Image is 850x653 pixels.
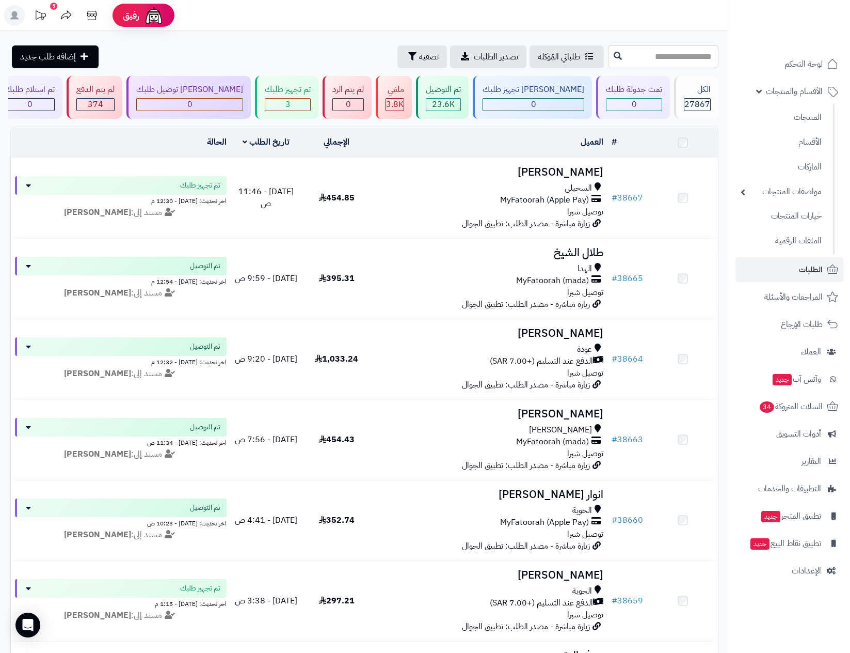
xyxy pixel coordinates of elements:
[764,290,823,304] span: المراجعات والأسئلة
[594,76,672,119] a: تمت جدولة طلبك 0
[471,76,594,119] a: [PERSON_NAME] تجهيز طلبك 0
[187,98,193,111] span: 0
[5,84,55,96] div: تم استلام طلبك
[253,76,320,119] a: تم تجهيز طلبك 3
[474,51,518,63] span: تصدير الطلبات
[319,595,355,607] span: 297.21
[801,345,821,359] span: العملاء
[462,298,590,310] span: زيارة مباشرة - مصدر الطلب: تطبيق الجوال
[735,394,844,419] a: السلات المتروكة34
[606,84,662,96] div: تمت جدولة طلبك
[483,99,584,111] div: 0
[315,353,358,365] span: 1,033.24
[27,98,33,111] span: 0
[419,51,439,63] span: تصفية
[235,595,297,607] span: [DATE] - 3:38 ص
[735,285,844,309] a: المراجعات والأسئلة
[397,45,447,68] button: تصفية
[462,459,590,472] span: زيارة مباشرة - مصدر الطلب: تطبيق الجوال
[735,312,844,337] a: طلبات الإرجاع
[612,433,617,446] span: #
[612,353,617,365] span: #
[567,206,603,218] span: توصيل شبرا
[243,136,290,148] a: تاريخ الطلب
[538,51,580,63] span: طلباتي المُوكلة
[612,272,643,285] a: #38665
[64,448,131,460] strong: [PERSON_NAME]
[490,597,593,609] span: الدفع عند التسليم (+7.00 SAR)
[612,595,617,607] span: #
[490,355,593,367] span: الدفع عند التسليم (+7.00 SAR)
[238,185,294,210] span: [DATE] - 11:46 ص
[581,136,603,148] a: العميل
[735,422,844,446] a: أدوات التسويق
[432,98,455,111] span: 23.6K
[50,3,57,10] div: 9
[7,610,234,621] div: مسند إلى:
[137,99,243,111] div: 0
[565,182,592,194] span: السحيلي
[319,433,355,446] span: 454.43
[285,98,291,111] span: 3
[5,99,54,111] div: 0
[15,356,227,367] div: اخر تحديث: [DATE] - 12:32 م
[462,620,590,633] span: زيارة مباشرة - مصدر الطلب: تطبيق الجوال
[735,504,844,528] a: تطبيق المتجرجديد
[531,98,536,111] span: 0
[572,505,592,517] span: الحوية
[235,272,297,285] span: [DATE] - 9:59 ص
[15,517,227,528] div: اخر تحديث: [DATE] - 10:23 ص
[462,217,590,230] span: زيارة مباشرة - مصدر الطلب: تطبيق الجوال
[760,401,774,413] span: 34
[735,52,844,76] a: لوحة التحكم
[684,84,711,96] div: الكل
[735,476,844,501] a: التطبيقات والخدمات
[136,84,243,96] div: [PERSON_NAME] توصيل طلبك
[500,194,589,206] span: MyFatoorah (Apple Pay)
[776,427,821,441] span: أدوات التسويق
[773,374,792,385] span: جديد
[612,353,643,365] a: #38664
[64,367,131,380] strong: [PERSON_NAME]
[374,76,414,119] a: ملغي 3.8K
[735,230,827,252] a: الملفات الرقمية
[612,595,643,607] a: #38659
[7,448,234,460] div: مسند إلى:
[784,57,823,71] span: لوحة التحكم
[749,536,821,551] span: تطبيق نقاط البيع
[124,76,253,119] a: [PERSON_NAME] توصيل طلبك 0
[612,514,643,526] a: #38660
[15,598,227,609] div: اخر تحديث: [DATE] - 1:15 م
[386,99,404,111] div: 3846
[332,84,364,96] div: لم يتم الرد
[612,514,617,526] span: #
[735,181,827,203] a: مواصفات المنتجات
[235,514,297,526] span: [DATE] - 4:41 ص
[64,287,131,299] strong: [PERSON_NAME]
[567,528,603,540] span: توصيل شبرا
[235,353,297,365] span: [DATE] - 9:20 ص
[190,503,220,513] span: تم التوصيل
[319,192,355,204] span: 454.85
[7,207,234,219] div: مسند إلى:
[529,424,592,436] span: [PERSON_NAME]
[766,84,823,99] span: الأقسام والمنتجات
[735,257,844,282] a: الطلبات
[180,583,220,594] span: تم تجهيز طلبك
[450,45,526,68] a: تصدير الطلبات
[606,99,662,111] div: 0
[516,275,589,287] span: MyFatoorah (mada)
[7,368,234,380] div: مسند إلى:
[572,585,592,597] span: الحوية
[15,275,227,286] div: اخر تحديث: [DATE] - 12:54 م
[143,5,164,26] img: ai-face.png
[414,76,471,119] a: تم التوصيل 23.6K
[27,5,53,28] a: تحديثات المنصة
[15,195,227,206] div: اخر تحديث: [DATE] - 12:30 م
[319,272,355,285] span: 395.31
[612,136,617,148] a: #
[235,433,297,446] span: [DATE] - 7:56 ص
[735,156,827,178] a: الماركات
[735,449,844,474] a: التقارير
[567,609,603,621] span: توصيل شبرا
